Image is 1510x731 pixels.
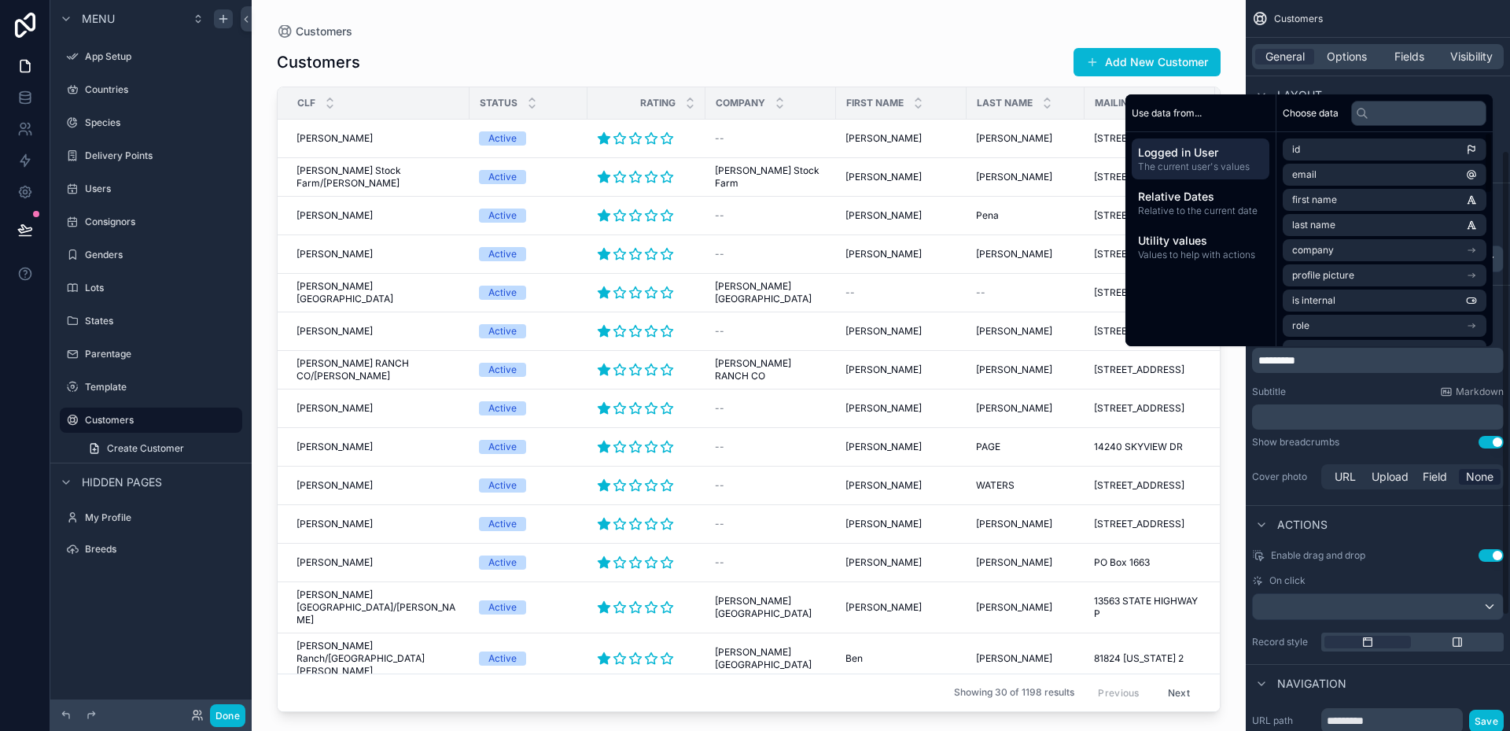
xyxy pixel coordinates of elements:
span: Upload [1372,469,1409,485]
a: Template [60,375,242,400]
span: Company [716,97,765,109]
label: Subtitle [1252,386,1286,398]
a: Delivery Points [60,143,242,168]
span: Relative Dates [1138,189,1263,205]
span: Enable drag and drop [1271,549,1365,562]
span: Status [480,97,517,109]
label: Genders [85,249,239,261]
span: Rating [640,97,676,109]
span: Utility values [1138,233,1263,249]
span: General [1265,49,1305,65]
button: Next [1157,681,1201,705]
a: Lots [60,275,242,301]
div: scrollable content [1252,348,1504,373]
a: Users [60,176,242,201]
a: Species [60,110,242,135]
span: URL [1335,469,1356,485]
span: First Name [846,97,904,109]
span: Navigation [1277,676,1346,692]
a: Create Customer [79,436,242,461]
span: On click [1269,574,1306,587]
span: Mailing Address [1095,97,1183,109]
span: Create Customer [107,442,184,455]
span: Customers [1274,13,1323,25]
label: Users [85,183,239,195]
label: Consignors [85,216,239,228]
a: States [60,308,242,334]
span: Hidden pages [82,474,162,490]
label: Parentage [85,348,239,360]
label: Customers [85,414,233,426]
label: My Profile [85,511,239,524]
span: CLF [297,97,315,109]
span: Actions [1277,517,1328,533]
a: Consignors [60,209,242,234]
a: Customers [60,408,242,433]
a: Breeds [60,537,242,562]
span: Showing 30 of 1198 results [954,687,1074,700]
span: Fields [1394,49,1424,65]
span: Logged in User [1138,145,1263,161]
label: Cover photo [1252,471,1315,483]
a: Genders [60,242,242,268]
div: Show breadcrumbs [1252,436,1339,449]
label: Delivery Points [85,150,239,162]
span: None [1466,469,1493,485]
span: Visibility [1450,49,1493,65]
span: The current user's values [1138,161,1263,173]
span: Menu [82,11,115,27]
a: Countries [60,77,242,102]
span: Relative to the current date [1138,205,1263,217]
label: Species [85,116,239,129]
div: scrollable content [1125,132,1276,274]
a: Parentage [60,342,242,367]
label: Template [85,381,239,393]
label: Breeds [85,543,239,556]
label: App Setup [85,50,239,63]
span: Values to help with actions [1138,249,1263,261]
span: Options [1327,49,1367,65]
span: Markdown [1456,386,1504,398]
a: My Profile [60,505,242,530]
label: Lots [85,282,239,294]
div: scrollable content [1252,404,1504,430]
span: Field [1423,469,1447,485]
label: Countries [85,83,239,96]
a: App Setup [60,44,242,69]
button: Done [210,704,245,727]
span: Use data from... [1132,107,1202,120]
span: Choose data [1283,107,1339,120]
label: Record style [1252,636,1315,648]
label: States [85,315,239,327]
a: Markdown [1440,386,1504,398]
span: Layout [1277,87,1322,103]
span: Last Name [977,97,1033,109]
